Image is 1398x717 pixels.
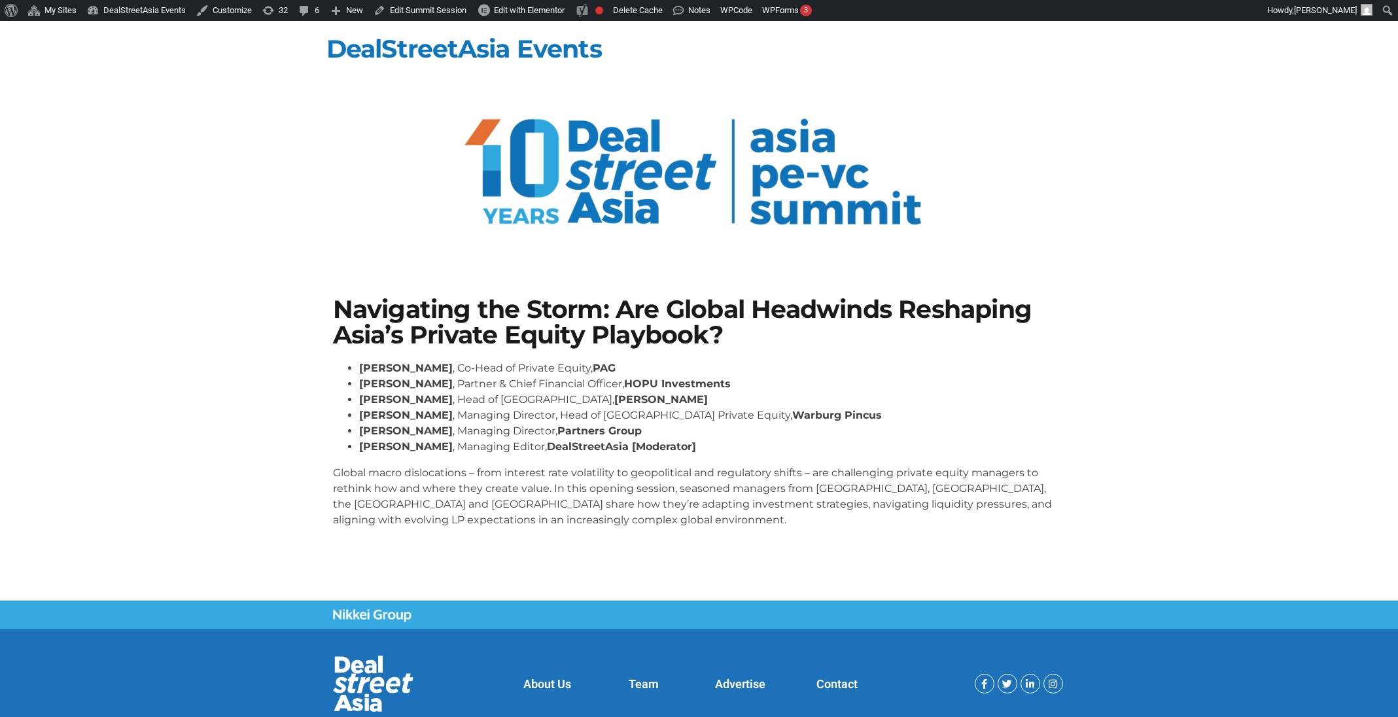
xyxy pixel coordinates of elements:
a: DealStreetAsia Events [326,33,602,64]
div: Focus keyphrase not set [595,7,603,14]
strong: DealStreetAsia [Moderator] [547,440,696,453]
strong: [PERSON_NAME] [359,362,453,374]
strong: Warburg Pincus [792,409,882,421]
strong: HOPU Investments [624,377,731,390]
a: Advertise [715,677,765,691]
li: , Head of [GEOGRAPHIC_DATA], [359,392,1066,408]
li: , Co-Head of Private Equity, [359,360,1066,376]
a: About Us [523,677,571,691]
div: 3 [800,5,812,16]
strong: [PERSON_NAME] [359,425,453,437]
span: Edit with Elementor [494,5,565,15]
img: Nikkei Group [333,609,411,622]
a: Contact [816,677,858,691]
strong: [PERSON_NAME] [359,440,453,453]
span: [PERSON_NAME] [1294,5,1357,15]
li: , Managing Director, [359,423,1066,439]
p: Global macro dislocations – from interest rate volatility to geopolitical and regulatory shifts –... [333,465,1066,528]
strong: [PERSON_NAME] [359,409,453,421]
a: Team [629,677,659,691]
strong: Partners Group [557,425,642,437]
strong: [PERSON_NAME] [359,377,453,390]
li: , Managing Editor, [359,439,1066,455]
li: , Partner & Chief Financial Officer, [359,376,1066,392]
strong: [PERSON_NAME] [359,393,453,406]
li: , Managing Director, Head of [GEOGRAPHIC_DATA] Private Equity, [359,408,1066,423]
strong: PAG [593,362,616,374]
strong: [PERSON_NAME] [614,393,708,406]
h1: Navigating the Storm: Are Global Headwinds Reshaping Asia’s Private Equity Playbook? [333,297,1066,347]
